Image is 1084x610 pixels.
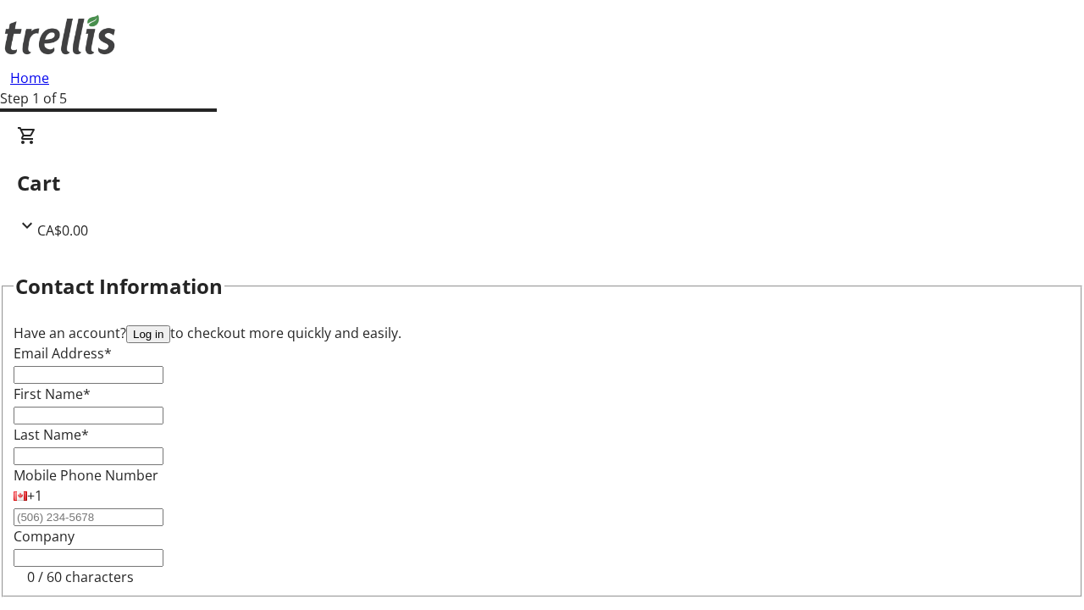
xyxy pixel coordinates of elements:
label: Last Name* [14,425,89,444]
label: First Name* [14,385,91,403]
input: (506) 234-5678 [14,508,163,526]
label: Company [14,527,75,546]
button: Log in [126,325,170,343]
div: CartCA$0.00 [17,125,1067,241]
label: Email Address* [14,344,112,363]
tr-character-limit: 0 / 60 characters [27,568,134,586]
h2: Cart [17,168,1067,198]
div: Have an account? to checkout more quickly and easily. [14,323,1070,343]
h2: Contact Information [15,271,223,302]
label: Mobile Phone Number [14,466,158,485]
span: CA$0.00 [37,221,88,240]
